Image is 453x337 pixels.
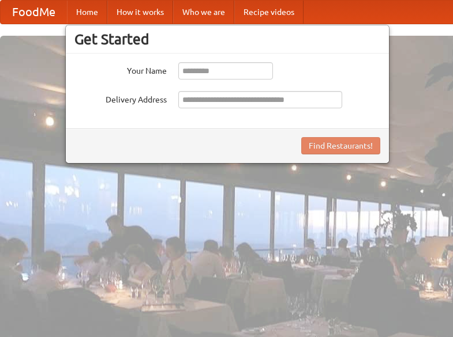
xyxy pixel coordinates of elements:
[234,1,304,24] a: Recipe videos
[107,1,173,24] a: How it works
[74,62,167,77] label: Your Name
[74,31,380,48] h3: Get Started
[1,1,67,24] a: FoodMe
[301,137,380,154] button: Find Restaurants!
[67,1,107,24] a: Home
[74,91,167,105] label: Delivery Address
[173,1,234,24] a: Who we are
